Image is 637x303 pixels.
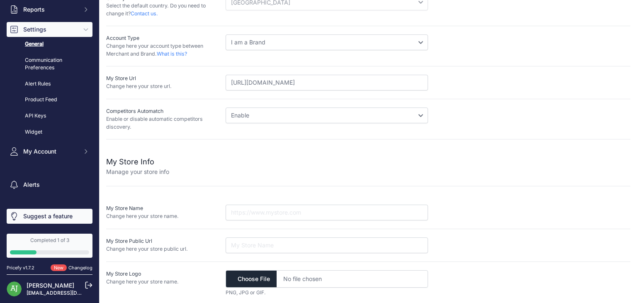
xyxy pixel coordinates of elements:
[27,282,74,289] a: [PERSON_NAME]
[226,75,428,90] input: https://www.mystore.com
[10,237,89,244] div: Completed 1 of 3
[23,5,78,14] span: Reports
[226,289,428,296] p: PNG, JPG or GIF.
[7,77,92,91] a: Alert Rules
[106,108,219,115] p: Competitors Automatch
[7,125,92,139] a: Widget
[106,270,219,278] p: My Store Logo
[7,93,92,107] a: Product Feed
[106,2,219,17] p: Select the default country. Do you need to change it?
[106,75,219,83] p: My Store Url
[7,209,92,224] a: Suggest a feature
[106,278,219,286] p: Change here your store name.
[27,290,113,296] a: [EMAIL_ADDRESS][DOMAIN_NAME]
[7,53,92,75] a: Communication Preferences
[7,264,34,271] div: Pricefy v1.7.2
[106,156,169,168] h2: My Store Info
[7,37,92,51] a: General
[106,168,169,176] p: Manage your store info
[7,177,92,192] a: Alerts
[106,213,219,220] p: Change here your store name.
[106,34,219,42] p: Account Type
[226,205,428,220] input: https://www.mystore.com
[51,264,67,271] span: New
[7,109,92,123] a: API Keys
[226,237,428,253] input: My Store Name
[7,234,92,258] a: Completed 1 of 3
[106,83,219,90] p: Change here your store url.
[106,205,219,213] p: My Store Name
[106,115,219,131] p: Enable or disable automatic competitors discovery.
[23,147,78,156] span: My Account
[106,245,219,253] p: Change here your store public url.
[106,237,219,245] p: My Store Public Url
[68,265,92,271] a: Changelog
[7,2,92,17] button: Reports
[157,51,187,57] a: What is this?
[23,25,78,34] span: Settings
[106,42,219,58] p: Change here your account type between Merchant and Brand.
[131,10,158,17] a: Contact us.
[7,144,92,159] button: My Account
[7,22,92,37] button: Settings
